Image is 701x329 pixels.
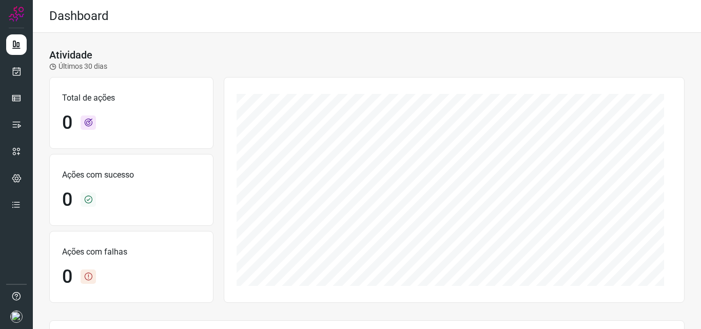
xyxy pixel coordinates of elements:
[62,92,201,104] p: Total de ações
[62,266,72,288] h1: 0
[49,9,109,24] h2: Dashboard
[62,169,201,181] p: Ações com sucesso
[62,112,72,134] h1: 0
[62,246,201,258] p: Ações com falhas
[49,61,107,72] p: Últimos 30 dias
[9,6,24,22] img: Logo
[62,189,72,211] h1: 0
[49,49,92,61] h3: Atividade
